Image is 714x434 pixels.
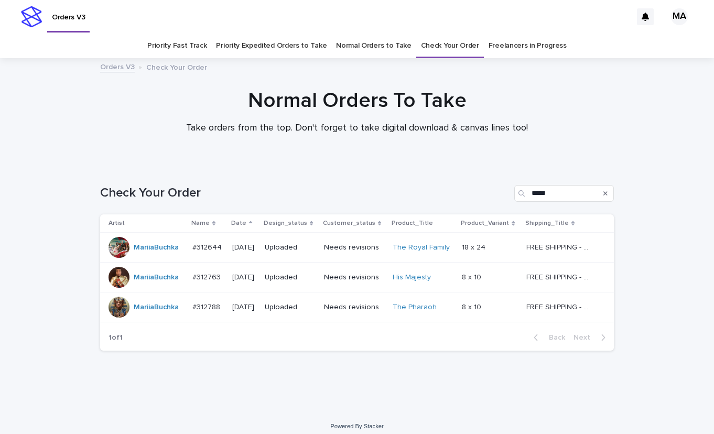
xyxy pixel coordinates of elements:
p: Product_Variant [461,218,509,229]
p: Check Your Order [146,61,207,72]
a: MariiaBuchka [134,303,179,312]
a: Freelancers in Progress [489,34,567,58]
p: Needs revisions [324,273,384,282]
p: [DATE] [232,273,256,282]
p: [DATE] [232,303,256,312]
button: Next [569,333,614,342]
p: #312644 [192,241,224,252]
tr: MariiaBuchka #312763#312763 [DATE]UploadedNeeds revisionsHis Majesty 8 x 108 x 10 FREE SHIPPING -... [100,263,614,292]
p: Take orders from the top. Don't forget to take digital download & canvas lines too! [147,123,567,134]
a: The Pharaoh [393,303,437,312]
a: Priority Fast Track [147,34,207,58]
p: 18 x 24 [462,241,488,252]
a: The Royal Family [393,243,450,252]
a: MariiaBuchka [134,243,179,252]
input: Search [514,185,614,202]
p: Design_status [264,218,307,229]
p: 1 of 1 [100,325,131,351]
p: Shipping_Title [525,218,569,229]
span: Back [543,334,565,341]
h1: Check Your Order [100,186,510,201]
a: Powered By Stacker [330,423,383,429]
tr: MariiaBuchka #312788#312788 [DATE]UploadedNeeds revisionsThe Pharaoh 8 x 108 x 10 FREE SHIPPING -... [100,292,614,322]
a: Check Your Order [421,34,479,58]
p: Artist [109,218,125,229]
p: Uploaded [265,303,316,312]
p: Uploaded [265,243,316,252]
p: FREE SHIPPING - preview in 1-2 business days, after your approval delivery will take 5-10 b.d. [526,271,594,282]
button: Back [525,333,569,342]
a: Normal Orders to Take [336,34,412,58]
tr: MariiaBuchka #312644#312644 [DATE]UploadedNeeds revisionsThe Royal Family 18 x 2418 x 24 FREE SHI... [100,233,614,263]
p: FREE SHIPPING - preview in 1-2 business days, after your approval delivery will take 5-10 b.d. [526,241,594,252]
a: His Majesty [393,273,431,282]
a: Priority Expedited Orders to Take [216,34,327,58]
p: [DATE] [232,243,256,252]
h1: Normal Orders To Take [100,88,614,113]
a: Orders V3 [100,60,135,72]
p: Needs revisions [324,303,384,312]
p: Name [191,218,210,229]
div: MA [671,8,688,25]
img: stacker-logo-s-only.png [21,6,42,27]
span: Next [574,334,597,341]
a: MariiaBuchka [134,273,179,282]
p: Uploaded [265,273,316,282]
p: Needs revisions [324,243,384,252]
p: Date [231,218,246,229]
p: 8 x 10 [462,301,483,312]
p: 8 x 10 [462,271,483,282]
p: Customer_status [323,218,375,229]
p: #312788 [192,301,222,312]
p: Product_Title [392,218,433,229]
p: #312763 [192,271,223,282]
p: FREE SHIPPING - preview in 1-2 business days, after your approval delivery will take 5-10 b.d. [526,301,594,312]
